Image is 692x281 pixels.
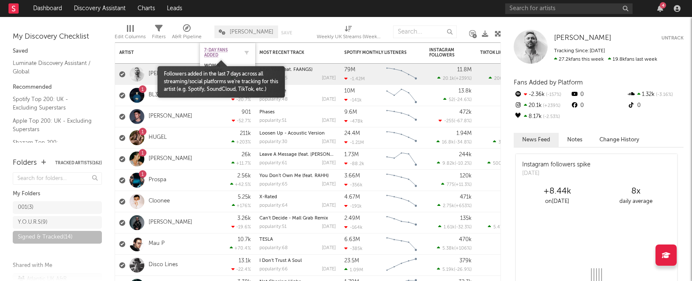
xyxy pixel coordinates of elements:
[488,224,523,230] div: ( )
[259,97,288,102] div: popularity: 48
[344,237,360,242] div: 6.63M
[259,174,329,178] a: You Don't Own Me (feat. RAHH)
[115,21,146,46] div: Edit Columns
[457,67,472,73] div: 11.8M
[437,245,472,251] div: ( )
[344,67,355,73] div: 79M
[436,139,472,145] div: ( )
[344,110,357,115] div: 9.6M
[383,127,421,149] svg: Chart title
[443,204,454,208] span: 2.75k
[259,152,336,157] div: Leave A Message (feat. Poppy Wright & Trick Shady)
[231,139,251,145] div: +203 %
[441,182,472,187] div: ( )
[18,232,73,242] div: Signed & Tracked ( 14 )
[442,140,454,145] span: 16.8k
[322,97,336,102] div: [DATE]
[443,76,454,81] span: 20.1k
[259,216,336,221] div: Can't Decide - Mall Grab Remix
[460,194,472,200] div: 471k
[149,113,192,120] a: [PERSON_NAME]
[383,233,421,255] svg: Chart title
[596,197,675,207] div: daily average
[514,100,570,111] div: 20.1k
[259,67,312,72] a: After You (feat. FAANGS)
[259,140,287,144] div: popularity: 30
[149,198,170,205] a: Cloonee
[518,186,596,197] div: +8.44k
[455,119,470,124] span: -67.8 %
[437,267,472,272] div: ( )
[238,194,251,200] div: 5.25k
[322,246,336,250] div: [DATE]
[204,63,238,73] div: WoW % Change
[480,191,523,212] div: 0
[661,34,684,42] button: Untrack
[18,217,48,228] div: Y.O.U.R.S ( 9 )
[393,25,457,38] input: Search...
[259,195,336,200] div: X-Rated
[554,48,605,53] span: Tracking Since: [DATE]
[259,67,336,72] div: After You (feat. FAANGS)
[18,202,34,213] div: 001 ( 3 )
[456,76,470,81] span: +239 %
[493,139,523,145] div: ( )
[344,97,362,103] div: -141k
[322,76,336,81] div: [DATE]
[259,118,287,123] div: popularity: 51
[570,100,627,111] div: 0
[443,97,472,102] div: ( )
[456,161,470,166] span: -10.2 %
[259,131,325,136] a: Loosen Up - Acoustic Version
[322,140,336,144] div: [DATE]
[455,98,470,102] span: -24.6 %
[13,95,93,112] a: Spotify Top 200: UK - Excluding Superstars
[231,267,251,272] div: -22.4 %
[456,246,470,251] span: +106 %
[449,98,454,102] span: 52
[554,34,611,42] a: [PERSON_NAME]
[480,85,523,106] div: 0
[259,110,275,115] a: Phases
[460,216,472,221] div: 135k
[489,76,523,81] div: ( )
[522,160,591,169] div: Instagram followers spike
[444,225,455,230] span: 1.61k
[259,246,288,250] div: popularity: 68
[149,240,165,247] a: Mau P
[13,158,37,168] div: Folders
[344,267,363,273] div: 1.09M
[487,160,523,166] div: ( )
[344,161,364,166] div: -88.2k
[554,57,604,62] span: 27.2k fans this week
[344,50,408,55] div: Spotify Monthly Listeners
[514,133,559,147] button: News Feed
[383,64,421,85] svg: Chart title
[259,89,286,93] a: Last 2 Leave
[554,57,657,62] span: 19.8k fans last week
[344,225,363,230] div: -164k
[455,267,470,272] span: -26.9 %
[444,119,454,124] span: -255
[259,195,277,200] a: X-Rated
[149,70,192,78] a: [PERSON_NAME]
[172,21,202,46] div: A&R Pipeline
[149,134,167,141] a: HUGEL
[480,170,523,191] div: 0
[149,92,164,99] a: BL3SS
[172,32,202,42] div: A&R Pipeline
[383,106,421,127] svg: Chart title
[493,225,505,230] span: 5.47k
[627,89,684,100] div: 1.32k
[344,258,359,264] div: 23.5M
[55,161,102,165] button: Tracked Artists(162)
[13,216,102,229] a: Y.O.U.R.S(9)
[514,111,570,122] div: 8.17k
[456,225,470,230] span: -32.3 %
[239,258,251,264] div: 13.1k
[344,216,360,221] div: 2.49M
[149,261,178,269] a: Disco Lines
[237,173,251,179] div: 2.56k
[242,48,251,57] button: Filter by 7-Day Fans Added
[152,21,166,46] div: Filters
